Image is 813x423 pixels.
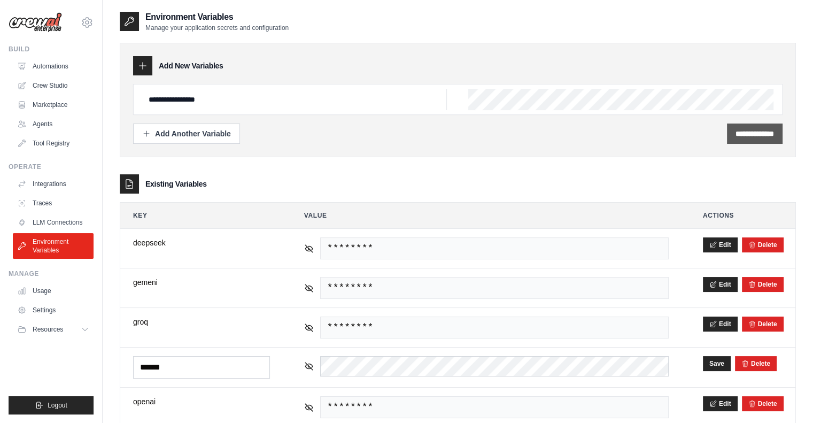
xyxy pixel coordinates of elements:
[133,277,270,288] span: gemeni
[13,96,94,113] a: Marketplace
[748,320,777,328] button: Delete
[13,175,94,193] a: Integrations
[9,12,62,33] img: Logo
[120,203,283,228] th: Key
[13,58,94,75] a: Automations
[145,11,289,24] h2: Environment Variables
[748,280,777,289] button: Delete
[13,233,94,259] a: Environment Variables
[145,24,289,32] p: Manage your application secrets and configuration
[9,270,94,278] div: Manage
[9,163,94,171] div: Operate
[142,128,231,139] div: Add Another Variable
[159,60,223,71] h3: Add New Variables
[145,179,207,189] h3: Existing Variables
[13,282,94,299] a: Usage
[48,401,67,410] span: Logout
[703,317,738,332] button: Edit
[291,203,682,228] th: Value
[13,302,94,319] a: Settings
[748,241,777,249] button: Delete
[13,135,94,152] a: Tool Registry
[133,124,240,144] button: Add Another Variable
[133,237,270,248] span: deepseek
[13,116,94,133] a: Agents
[13,195,94,212] a: Traces
[703,356,731,371] button: Save
[13,321,94,338] button: Resources
[703,396,738,411] button: Edit
[9,45,94,53] div: Build
[13,77,94,94] a: Crew Studio
[133,317,270,327] span: groq
[9,396,94,414] button: Logout
[741,359,770,368] button: Delete
[13,214,94,231] a: LLM Connections
[703,237,738,252] button: Edit
[33,325,63,334] span: Resources
[690,203,795,228] th: Actions
[748,399,777,408] button: Delete
[703,277,738,292] button: Edit
[133,396,270,407] span: openai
